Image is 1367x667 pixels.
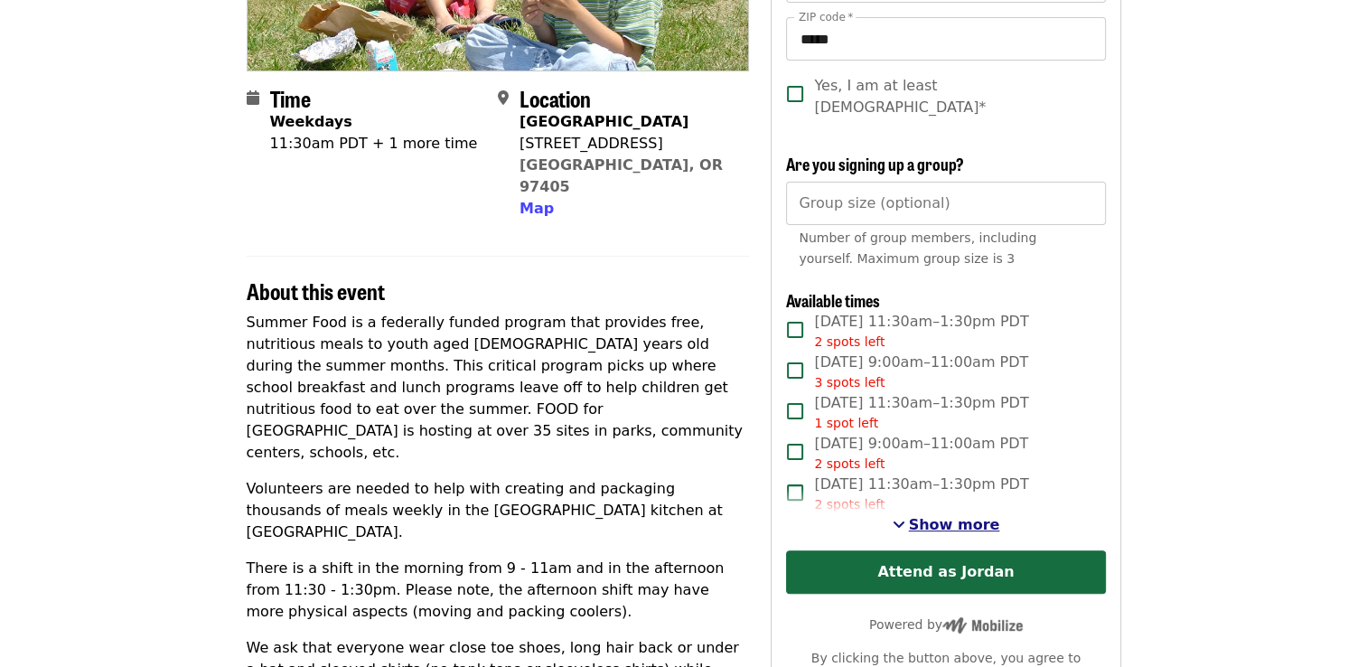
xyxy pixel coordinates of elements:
[814,497,885,512] span: 2 spots left
[270,133,478,155] div: 11:30am PDT + 1 more time
[814,375,885,390] span: 3 spots left
[814,474,1028,514] span: [DATE] 11:30am–1:30pm PDT
[786,288,880,312] span: Available times
[270,82,311,114] span: Time
[247,558,750,623] p: There is a shift in the morning from 9 - 11am and in the afternoon from 11:30 - 1:30pm. Please no...
[520,198,554,220] button: Map
[814,311,1028,352] span: [DATE] 11:30am–1:30pm PDT
[786,152,964,175] span: Are you signing up a group?
[799,12,853,23] label: ZIP code
[270,113,352,130] strong: Weekdays
[869,617,1023,632] span: Powered by
[814,75,1091,118] span: Yes, I am at least [DEMOGRAPHIC_DATA]*
[520,82,591,114] span: Location
[786,17,1105,61] input: ZIP code
[942,617,1023,634] img: Powered by Mobilize
[814,334,885,349] span: 2 spots left
[520,133,735,155] div: [STREET_ADDRESS]
[247,478,750,543] p: Volunteers are needed to help with creating and packaging thousands of meals weekly in the [GEOGR...
[799,230,1036,266] span: Number of group members, including yourself. Maximum group size is 3
[520,156,723,195] a: [GEOGRAPHIC_DATA], OR 97405
[247,89,259,107] i: calendar icon
[247,312,750,464] p: Summer Food is a federally funded program that provides free, nutritious meals to youth aged [DEM...
[786,182,1105,225] input: [object Object]
[814,416,878,430] span: 1 spot left
[814,433,1028,474] span: [DATE] 9:00am–11:00am PDT
[814,352,1028,392] span: [DATE] 9:00am–11:00am PDT
[520,113,688,130] strong: [GEOGRAPHIC_DATA]
[814,392,1028,433] span: [DATE] 11:30am–1:30pm PDT
[498,89,509,107] i: map-marker-alt icon
[520,200,554,217] span: Map
[893,514,1000,536] button: See more timeslots
[814,456,885,471] span: 2 spots left
[247,275,385,306] span: About this event
[909,516,1000,533] span: Show more
[786,550,1105,594] button: Attend as Jordan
